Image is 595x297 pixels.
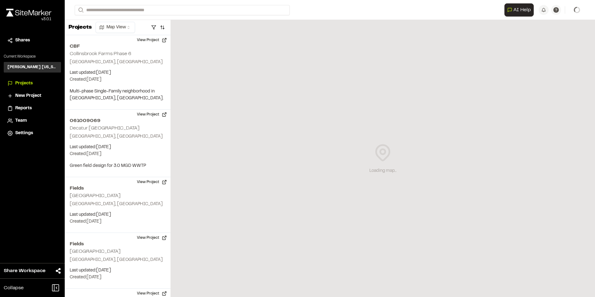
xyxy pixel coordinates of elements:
[70,52,131,56] h2: Collinsbrook Farms Phase 6
[68,23,92,32] p: Projects
[15,37,30,44] span: Shares
[4,267,45,275] span: Share Workspace
[70,69,166,76] p: Last updated: [DATE]
[513,6,531,14] span: AI Help
[70,211,166,218] p: Last updated: [DATE]
[504,3,534,16] button: Open AI Assistant
[70,117,166,125] h2: 061009069
[15,130,33,137] span: Settings
[70,88,166,102] p: Multi-phase Single-Family neighborhood in [GEOGRAPHIC_DATA], [GEOGRAPHIC_DATA].
[70,267,166,274] p: Last updated: [DATE]
[70,43,166,50] h2: CBF
[4,54,61,59] p: Current Workspace
[70,126,139,130] h2: Decatur [GEOGRAPHIC_DATA]
[7,105,57,112] a: Reports
[4,284,24,292] span: Collapse
[15,80,33,87] span: Projects
[70,185,166,192] h2: Fields
[133,35,171,45] button: View Project
[70,240,166,248] h2: Fields
[133,110,171,120] button: View Project
[70,163,166,169] p: Green field design for 3.0 MGD WWTP
[70,249,120,254] h2: [GEOGRAPHIC_DATA]
[70,274,166,281] p: Created: [DATE]
[70,144,166,151] p: Last updated: [DATE]
[6,9,51,16] img: rebrand.png
[70,76,166,83] p: Created: [DATE]
[70,194,120,198] h2: [GEOGRAPHIC_DATA]
[70,218,166,225] p: Created: [DATE]
[133,233,171,243] button: View Project
[7,117,57,124] a: Team
[7,130,57,137] a: Settings
[15,105,32,112] span: Reports
[7,80,57,87] a: Projects
[504,3,536,16] div: Open AI Assistant
[369,167,396,174] div: Loading map...
[7,92,57,99] a: New Project
[70,201,166,208] p: [GEOGRAPHIC_DATA], [GEOGRAPHIC_DATA]
[15,92,41,99] span: New Project
[70,151,166,158] p: Created: [DATE]
[70,257,166,263] p: [GEOGRAPHIC_DATA], [GEOGRAPHIC_DATA]
[70,133,166,140] p: [GEOGRAPHIC_DATA], [GEOGRAPHIC_DATA]
[70,59,166,66] p: [GEOGRAPHIC_DATA], [GEOGRAPHIC_DATA]
[7,37,57,44] a: Shares
[6,16,51,22] div: Oh geez...please don't...
[133,177,171,187] button: View Project
[7,64,57,70] h3: [PERSON_NAME] [US_STATE]
[75,5,86,15] button: Search
[15,117,27,124] span: Team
